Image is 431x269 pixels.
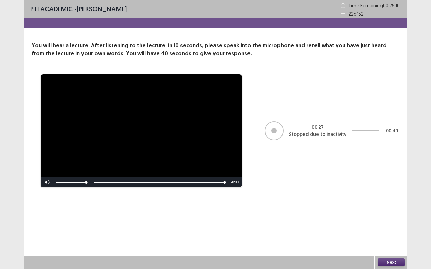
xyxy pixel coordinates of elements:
p: 22 of 32 [348,10,364,17]
p: - [PERSON_NAME] [30,4,127,14]
p: Time Remaining 00 : 25 : 10 [348,2,401,9]
p: Stopped due to inactivity [289,131,346,138]
p: 00 : 27 [312,124,324,131]
p: You will hear a lecture. After listening to the lecture, in 10 seconds, please speak into the mic... [32,42,399,58]
p: 00 : 40 [386,127,398,134]
span: 0:00 [232,180,239,184]
div: Video Player [41,74,242,187]
div: Volume Level [56,182,86,183]
button: Mute [41,177,54,187]
span: PTE academic [30,5,73,13]
span: - [231,180,232,184]
button: Next [378,258,405,266]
